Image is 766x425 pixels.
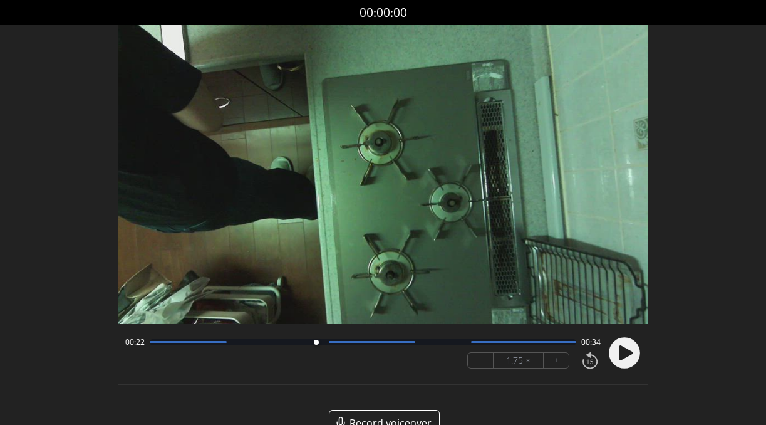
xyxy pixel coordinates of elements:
span: 00:22 [125,337,145,347]
a: 00:00:00 [360,4,407,22]
span: 00:34 [581,337,601,347]
button: + [544,353,569,368]
div: 1.75 × [494,353,544,368]
button: − [468,353,494,368]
